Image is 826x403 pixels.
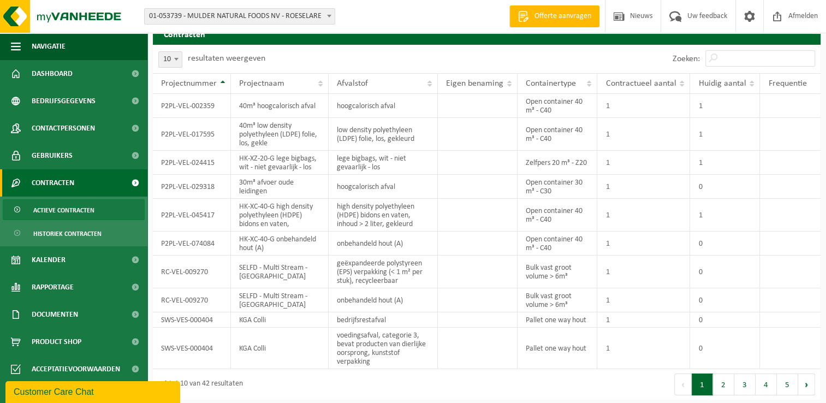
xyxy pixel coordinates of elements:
h2: Contracten [153,23,821,44]
td: 1 [690,118,760,151]
td: 1 [597,232,690,256]
span: Contractueel aantal [605,79,676,88]
td: 40m³ low density polyethyleen (LDPE) folie, los, gekle [231,118,329,151]
td: 1 [597,151,690,175]
span: Gebruikers [32,142,73,169]
a: Offerte aanvragen [509,5,599,27]
button: 5 [777,374,798,395]
a: Actieve contracten [3,199,145,220]
td: 1 [597,199,690,232]
td: high density polyethyleen (HDPE) bidons en vaten, inhoud > 2 liter, gekleurd [329,199,438,232]
td: onbehandeld hout (A) [329,232,438,256]
span: Projectnummer [161,79,217,88]
td: lege bigbags, wit - niet gevaarlijk - los [329,151,438,175]
span: Acceptatievoorwaarden [32,355,120,383]
span: Rapportage [32,274,74,301]
td: 1 [690,94,760,118]
span: 10 [159,52,182,67]
td: 0 [690,256,760,288]
td: P2PL-VEL-002359 [153,94,231,118]
td: hoogcalorisch afval [329,175,438,199]
span: Contactpersonen [32,115,95,142]
span: Eigen benaming [446,79,503,88]
td: 1 [597,328,690,369]
span: Offerte aanvragen [532,11,594,22]
td: P2PL-VEL-045417 [153,199,231,232]
td: Open container 40 m³ - C40 [518,118,598,151]
td: P2PL-VEL-024415 [153,151,231,175]
span: Bedrijfsgegevens [32,87,96,115]
button: Previous [674,374,692,395]
button: 1 [692,374,713,395]
td: Open container 30 m³ - C30 [518,175,598,199]
td: Open container 40 m³ - C40 [518,199,598,232]
td: geëxpandeerde polystyreen (EPS) verpakking (< 1 m² per stuk), recycleerbaar [329,256,438,288]
span: Contracten [32,169,74,197]
td: HK-XZ-20-G lege bigbags, wit - niet gevaarlijk - los [231,151,329,175]
td: voedingsafval, categorie 3, bevat producten van dierlijke oorsprong, kunststof verpakking [329,328,438,369]
span: Projectnaam [239,79,284,88]
span: Documenten [32,301,78,328]
td: KGA Colli [231,312,329,328]
td: bedrijfsrestafval [329,312,438,328]
td: HK-XC-40-G high density polyethyleen (HDPE) bidons en vaten, [231,199,329,232]
td: Zelfpers 20 m³ - Z20 [518,151,598,175]
span: Afvalstof [337,79,368,88]
td: 0 [690,288,760,312]
td: HK-XC-40-G onbehandeld hout (A) [231,232,329,256]
td: 1 [597,288,690,312]
td: 0 [690,232,760,256]
td: SELFD - Multi Stream - [GEOGRAPHIC_DATA] [231,256,329,288]
iframe: chat widget [5,379,182,403]
td: Open container 40 m³ - C40 [518,232,598,256]
span: 10 [158,51,182,68]
td: P2PL-VEL-029318 [153,175,231,199]
span: Dashboard [32,60,73,87]
td: low density polyethyleen (LDPE) folie, los, gekleurd [329,118,438,151]
td: SWS-VES-000404 [153,328,231,369]
span: Navigatie [32,33,66,60]
span: Kalender [32,246,66,274]
span: Containertype [526,79,576,88]
td: SWS-VES-000404 [153,312,231,328]
td: 1 [597,94,690,118]
span: 01-053739 - MULDER NATURAL FOODS NV - ROESELARE [145,9,335,24]
td: P2PL-VEL-017595 [153,118,231,151]
button: 3 [734,374,756,395]
td: 0 [690,312,760,328]
td: onbehandeld hout (A) [329,288,438,312]
span: Huidig aantal [698,79,746,88]
td: 1 [597,312,690,328]
td: 1 [597,256,690,288]
span: Product Shop [32,328,81,355]
td: 0 [690,328,760,369]
span: Historiek contracten [33,223,102,244]
a: Historiek contracten [3,223,145,244]
td: 1 [690,151,760,175]
div: 1 tot 10 van 42 resultaten [158,375,243,394]
td: 30m³ afvoer oude leidingen [231,175,329,199]
td: 1 [690,199,760,232]
td: 1 [597,118,690,151]
td: Bulk vast groot volume > 6m³ [518,288,598,312]
td: Open container 40 m³ - C40 [518,94,598,118]
span: Frequentie [768,79,806,88]
span: Actieve contracten [33,200,94,221]
td: 0 [690,175,760,199]
td: KGA Colli [231,328,329,369]
label: resultaten weergeven [188,54,265,63]
button: 4 [756,374,777,395]
td: Pallet one way hout [518,312,598,328]
span: 01-053739 - MULDER NATURAL FOODS NV - ROESELARE [144,8,335,25]
button: Next [798,374,815,395]
td: SELFD - Multi Stream - [GEOGRAPHIC_DATA] [231,288,329,312]
td: 40m³ hoogcalorisch afval [231,94,329,118]
td: RC-VEL-009270 [153,256,231,288]
td: P2PL-VEL-074084 [153,232,231,256]
td: 1 [597,175,690,199]
td: Pallet one way hout [518,328,598,369]
td: Bulk vast groot volume > 6m³ [518,256,598,288]
label: Zoeken: [673,55,700,63]
td: RC-VEL-009270 [153,288,231,312]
